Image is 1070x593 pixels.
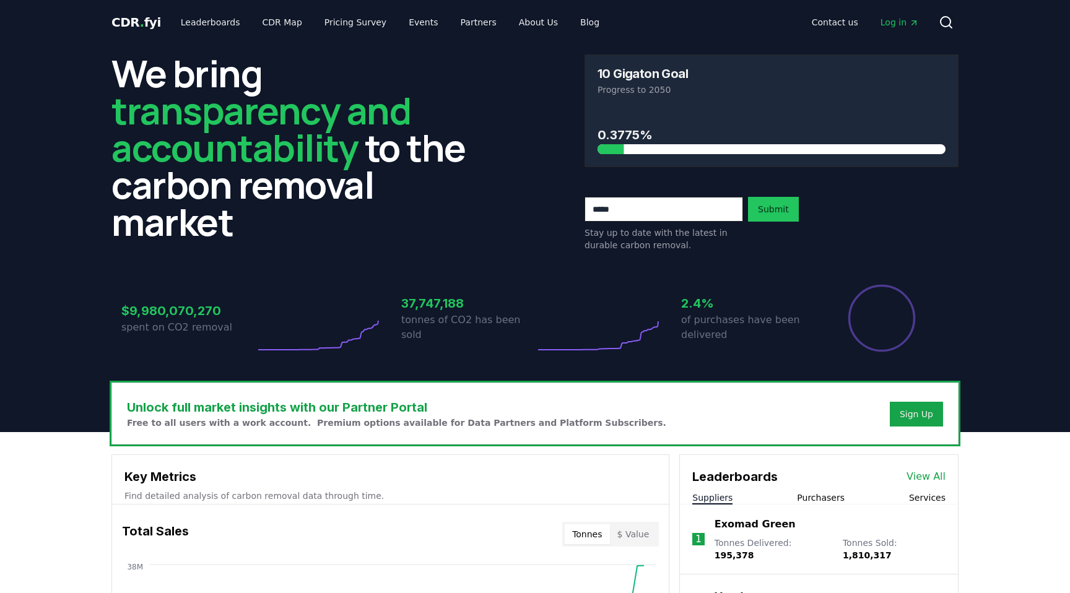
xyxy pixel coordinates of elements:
[140,15,144,30] span: .
[610,524,657,544] button: $ Value
[127,417,666,429] p: Free to all users with a work account. Premium options available for Data Partners and Platform S...
[598,84,946,96] p: Progress to 2050
[715,550,754,560] span: 195,378
[565,524,609,544] button: Tonnes
[121,320,255,335] p: spent on CO2 removal
[598,126,946,144] h3: 0.3775%
[127,563,143,571] tspan: 38M
[171,11,250,33] a: Leaderboards
[871,11,929,33] a: Log in
[598,67,688,80] h3: 10 Gigaton Goal
[681,313,815,342] p: of purchases have been delivered
[843,550,892,560] span: 1,810,317
[881,16,919,28] span: Log in
[315,11,396,33] a: Pricing Survey
[509,11,568,33] a: About Us
[124,490,656,502] p: Find detailed analysis of carbon removal data through time.
[111,54,485,240] h2: We bring to the carbon removal market
[847,284,916,353] div: Percentage of sales delivered
[909,491,946,504] button: Services
[695,532,702,547] p: 1
[890,402,943,426] button: Sign Up
[802,11,929,33] nav: Main
[715,537,830,561] p: Tonnes Delivered :
[399,11,448,33] a: Events
[401,294,535,313] h3: 37,747,188
[900,408,933,420] a: Sign Up
[401,313,535,342] p: tonnes of CO2 has been sold
[121,301,255,320] h3: $9,980,070,270
[715,517,796,532] a: Exomad Green
[253,11,312,33] a: CDR Map
[681,294,815,313] h3: 2.4%
[124,467,656,486] h3: Key Metrics
[111,85,411,173] span: transparency and accountability
[802,11,868,33] a: Contact us
[570,11,609,33] a: Blog
[907,469,946,484] a: View All
[843,537,946,561] p: Tonnes Sold :
[692,491,733,504] button: Suppliers
[692,467,778,486] h3: Leaderboards
[797,491,845,504] button: Purchasers
[111,15,161,30] span: CDR fyi
[127,398,666,417] h3: Unlock full market insights with our Partner Portal
[111,14,161,31] a: CDR.fyi
[451,11,507,33] a: Partners
[122,522,189,547] h3: Total Sales
[585,227,743,251] p: Stay up to date with the latest in durable carbon removal.
[171,11,609,33] nav: Main
[748,197,799,222] button: Submit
